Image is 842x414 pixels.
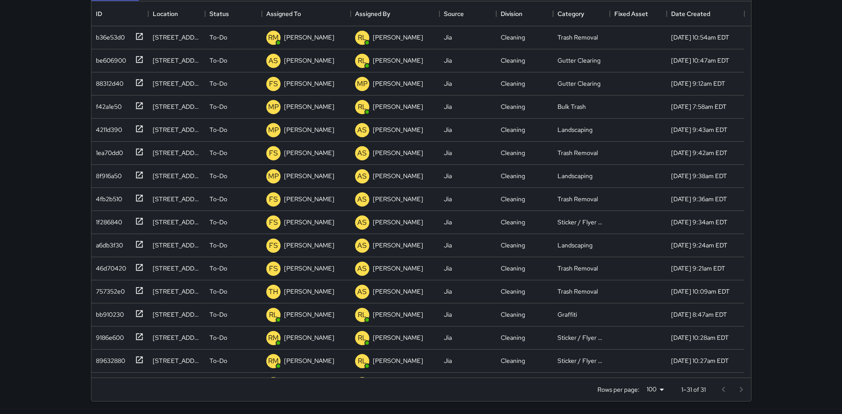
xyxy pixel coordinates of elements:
[357,217,367,228] p: AS
[153,79,201,88] div: 1275 First Street Northeast
[153,195,201,203] div: 215 I Street Northeast
[671,287,730,296] div: 8/15/2025, 10:09am EDT
[269,287,278,297] p: TH
[439,1,496,26] div: Source
[284,171,334,180] p: [PERSON_NAME]
[92,99,122,111] div: f42a1e50
[268,333,279,343] p: RM
[444,218,452,227] div: Jia
[557,218,605,227] div: Sticker / Flyer Removal
[501,333,525,342] div: Cleaning
[205,1,262,26] div: Status
[373,148,423,157] p: [PERSON_NAME]
[355,1,390,26] div: Assigned By
[92,260,126,273] div: 46d70420
[671,56,729,65] div: 8/21/2025, 10:47am EDT
[210,125,227,134] p: To-Do
[284,218,334,227] p: [PERSON_NAME]
[501,79,525,88] div: Cleaning
[358,102,367,112] p: RL
[444,171,452,180] div: Jia
[357,287,367,297] p: AS
[444,148,452,157] div: Jia
[92,330,124,342] div: 9186e600
[268,32,279,43] p: RM
[501,310,525,319] div: Cleaning
[269,217,278,228] p: FS
[373,125,423,134] p: [PERSON_NAME]
[614,1,648,26] div: Fixed Asset
[557,356,605,365] div: Sticker / Flyer Removal
[269,194,278,205] p: FS
[373,79,423,88] p: [PERSON_NAME]
[262,1,351,26] div: Assigned To
[597,385,640,394] p: Rows per page:
[153,264,201,273] div: 1026 3rd Street Northeast
[92,353,125,365] div: 89632880
[284,310,334,319] p: [PERSON_NAME]
[210,218,227,227] p: To-Do
[501,356,525,365] div: Cleaning
[92,29,125,42] div: b36e53d0
[153,333,201,342] div: 1242 3rd Street Northeast
[671,148,727,157] div: 8/18/2025, 9:42am EDT
[153,171,201,180] div: 211 I Street Northeast
[266,1,301,26] div: Assigned To
[284,148,334,157] p: [PERSON_NAME]
[671,241,727,250] div: 8/18/2025, 9:24am EDT
[557,264,598,273] div: Trash Removal
[671,1,710,26] div: Date Created
[210,264,227,273] p: To-Do
[557,79,601,88] div: Gutter Clearing
[358,32,367,43] p: RL
[210,356,227,365] p: To-Do
[557,148,598,157] div: Trash Removal
[557,125,593,134] div: Landscaping
[671,195,727,203] div: 8/18/2025, 9:36am EDT
[284,333,334,342] p: [PERSON_NAME]
[671,125,727,134] div: 8/18/2025, 9:43am EDT
[501,56,525,65] div: Cleaning
[444,310,452,319] div: Jia
[284,125,334,134] p: [PERSON_NAME]
[671,79,725,88] div: 8/21/2025, 9:12am EDT
[153,148,201,157] div: 900 2nd Street Northeast
[557,310,577,319] div: Graffiti
[269,148,278,159] p: FS
[92,145,123,157] div: 1ea70dd0
[671,333,729,342] div: 8/12/2025, 10:28am EDT
[284,264,334,273] p: [PERSON_NAME]
[373,102,423,111] p: [PERSON_NAME]
[210,1,229,26] div: Status
[357,79,368,89] p: MP
[557,33,598,42] div: Trash Removal
[557,333,605,342] div: Sticker / Flyer Removal
[553,1,610,26] div: Category
[444,241,452,250] div: Jia
[557,195,598,203] div: Trash Removal
[269,56,278,66] p: AS
[210,310,227,319] p: To-Do
[444,56,452,65] div: Jia
[91,1,148,26] div: ID
[501,264,525,273] div: Cleaning
[557,1,584,26] div: Category
[153,56,201,65] div: 100 K Street Northeast
[357,171,367,182] p: AS
[501,33,525,42] div: Cleaning
[284,56,334,65] p: [PERSON_NAME]
[671,264,725,273] div: 8/18/2025, 9:21am EDT
[357,263,367,274] p: AS
[269,263,278,274] p: FS
[357,194,367,205] p: AS
[373,171,423,180] p: [PERSON_NAME]
[358,310,367,320] p: RL
[681,385,706,394] p: 1–31 of 31
[210,241,227,250] p: To-Do
[358,333,367,343] p: RL
[444,1,464,26] div: Source
[496,1,553,26] div: Division
[153,287,201,296] div: 70 N Street Northeast
[444,356,452,365] div: Jia
[284,195,334,203] p: [PERSON_NAME]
